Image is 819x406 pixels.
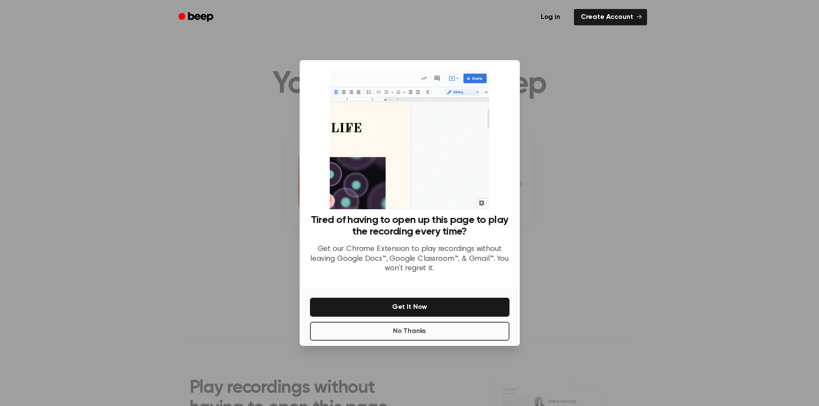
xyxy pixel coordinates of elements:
a: Log in [532,7,569,27]
button: No Thanks [310,322,509,341]
img: Beep extension in action [330,70,489,209]
a: Create Account [574,9,647,25]
button: Get It Now [310,298,509,317]
h3: Tired of having to open up this page to play the recording every time? [310,214,509,238]
a: Beep [172,9,221,26]
p: Get our Chrome Extension to play recordings without leaving Google Docs™, Google Classroom™, & Gm... [310,244,509,274]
